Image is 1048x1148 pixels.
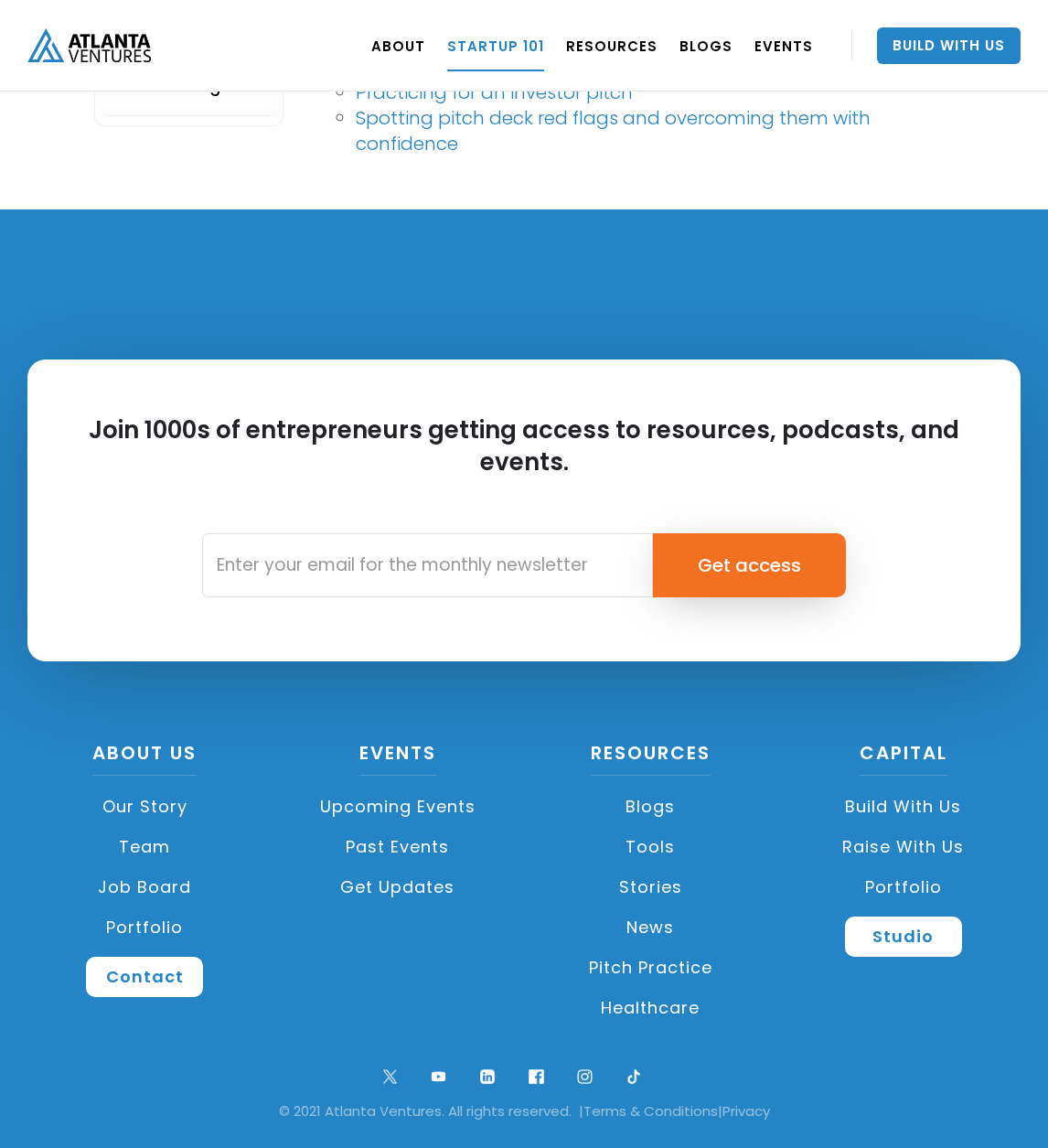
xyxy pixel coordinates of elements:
[371,20,425,71] a: ABOUT
[722,1101,770,1121] a: Privacy
[356,105,871,156] a: Spotting pitch deck red flags and overcoming them with confidence
[202,533,653,597] input: Enter your email for the monthly newsletter
[86,957,203,997] a: Contact
[426,1065,451,1089] img: youtube symbol
[566,20,658,71] a: RESOURCES
[533,867,768,907] a: Stories
[27,1102,1021,1121] div: © 2021 Atlanta Ventures. All rights reserved. | |
[860,740,947,776] a: CAPITAL
[845,917,962,957] a: Studio
[679,20,733,71] a: BLOGS
[533,907,768,948] a: News
[202,533,846,597] form: Email Form
[281,827,516,867] a: Past Events
[156,77,220,95] div: Funding
[786,867,1021,907] a: Portfolio
[533,827,768,867] a: Tools
[27,867,262,907] a: Job Board
[653,533,846,597] input: Get access
[533,948,768,988] a: Pitch Practice
[533,787,768,827] a: Blogs
[572,1065,597,1089] img: ig symbol
[281,787,516,827] a: Upcoming Events
[583,1101,718,1121] a: Terms & Conditions
[786,787,1021,827] a: Build with us
[359,740,436,776] a: Events
[64,414,984,510] h2: Join 1000s of entrepreneurs getting access to resources, podcasts, and events.
[754,20,813,71] a: EVENTS
[281,867,516,907] a: Get Updates
[447,20,544,71] a: Startup 101
[591,740,711,776] a: Resources
[27,907,262,948] a: Portfolio
[524,1065,549,1089] img: facebook logo
[27,827,262,867] a: Team
[301,175,954,204] p: ‍
[27,787,262,827] a: Our Story
[877,27,1021,64] a: Build With Us
[786,827,1021,867] a: Raise with Us
[92,740,197,776] a: About US
[622,1065,647,1089] img: tik tok logo
[476,1065,500,1089] img: linkedin logo
[356,80,633,105] a: Practicing for an investor pitch
[533,988,768,1028] a: Healthcare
